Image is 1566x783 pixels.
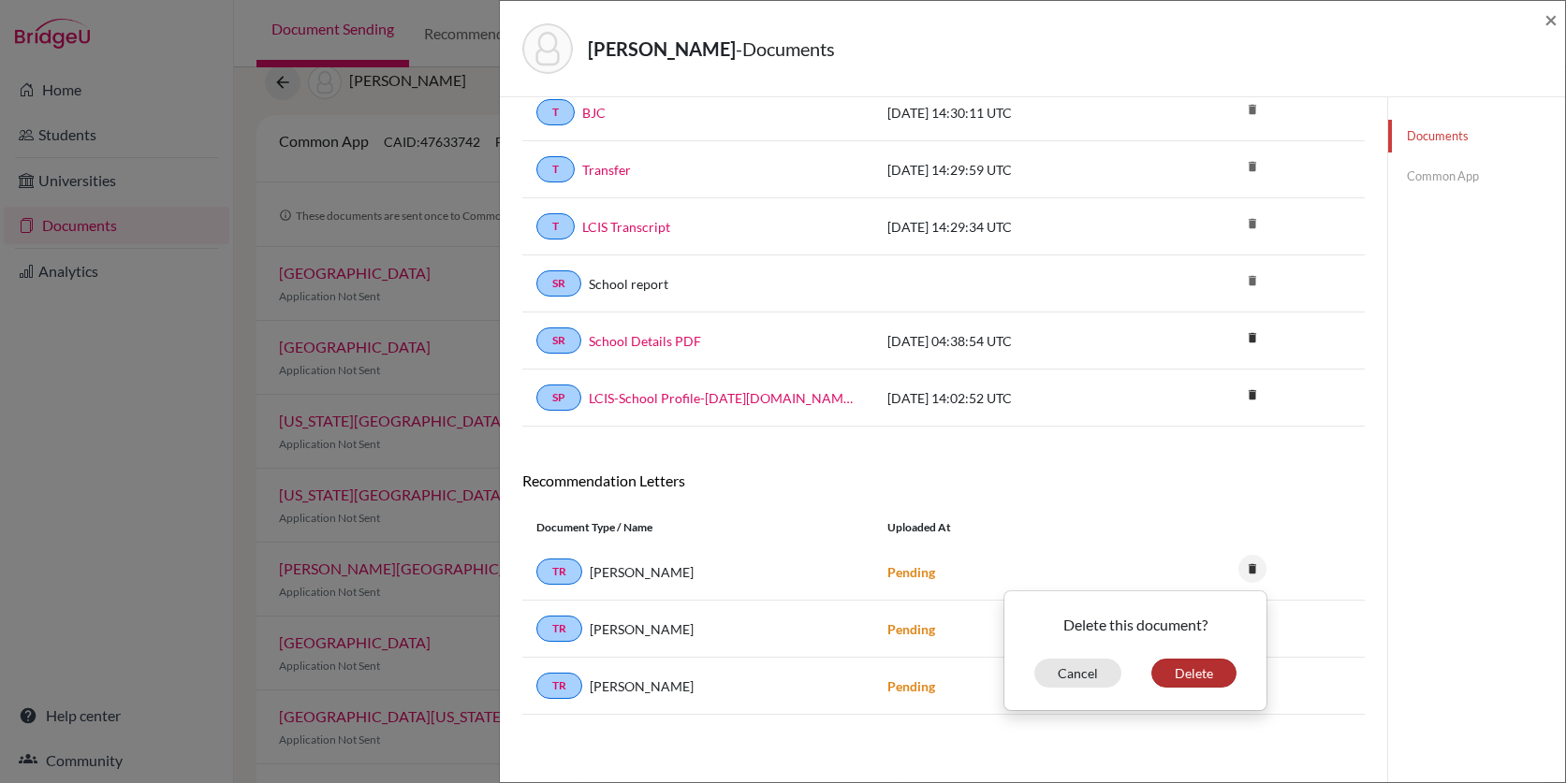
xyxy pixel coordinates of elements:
i: delete [1238,381,1266,409]
strong: Pending [887,564,935,580]
a: delete [1238,558,1266,583]
div: [DATE] 14:29:34 UTC [873,217,1154,237]
a: T [536,99,575,125]
a: T [536,213,575,239]
a: delete [1238,326,1266,352]
a: TR [536,616,582,642]
a: Common App [1388,160,1565,193]
a: delete [1238,384,1266,409]
a: SP [536,384,581,411]
strong: Pending [887,621,935,637]
a: T [536,156,575,182]
div: [DATE] 04:38:54 UTC [873,331,1154,351]
div: delete [1003,590,1267,711]
div: [DATE] 14:02:52 UTC [873,388,1154,408]
a: SR [536,270,581,297]
span: × [1544,6,1558,33]
a: Documents [1388,120,1565,152]
span: [PERSON_NAME] [590,562,694,582]
a: BJC [582,103,606,123]
div: [DATE] 14:30:11 UTC [873,103,1154,123]
a: TR [536,558,582,585]
a: LCIS-School Profile-[DATE][DOMAIN_NAME]_wide [589,388,859,408]
a: TR [536,673,582,699]
button: Close [1544,8,1558,31]
span: [PERSON_NAME] [590,676,694,696]
i: delete [1238,210,1266,238]
p: Delete this document? [1019,614,1251,636]
a: SR [536,327,581,354]
strong: Pending [887,678,935,694]
span: [PERSON_NAME] [590,619,694,639]
i: delete [1238,267,1266,295]
button: Cancel [1034,659,1121,688]
a: Transfer [582,160,631,180]
i: delete [1238,95,1266,123]
i: delete [1238,324,1266,352]
span: - Documents [736,37,835,60]
strong: [PERSON_NAME] [588,37,736,60]
a: LCIS Transcript [582,217,670,237]
div: [DATE] 14:29:59 UTC [873,160,1154,180]
a: School report [589,274,668,294]
div: Document Type / Name [522,519,873,536]
a: School Details PDF [589,331,701,351]
i: delete [1238,555,1266,583]
i: delete [1238,152,1266,181]
h6: Recommendation Letters [522,471,1365,489]
button: Delete [1151,659,1237,688]
div: Uploaded at [873,519,1154,536]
